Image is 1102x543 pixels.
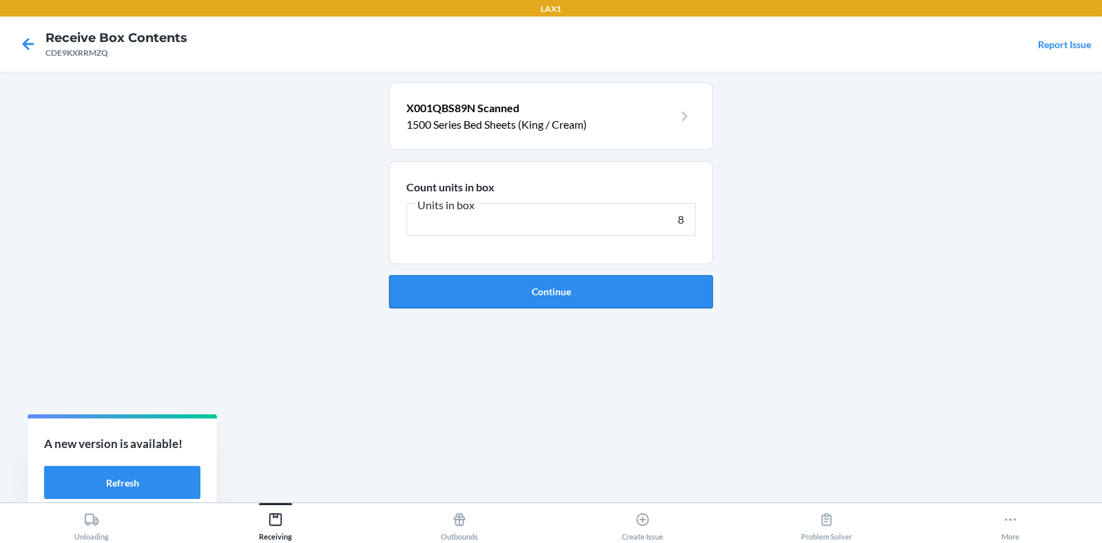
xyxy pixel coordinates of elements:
button: Continue [389,275,713,308]
p: 1500 Series Bed Sheets (King / Cream) [406,116,674,133]
button: Create Issue [551,503,735,541]
button: Refresh [44,466,200,499]
span: X001QBS89N Scanned [406,101,519,114]
span: Count units in box [406,180,495,193]
div: Problem Solver [801,507,852,541]
div: Unloading [74,507,109,541]
div: More [1001,507,1019,541]
p: A new version is available! [44,435,200,453]
p: LAX1 [541,3,561,15]
a: X001QBS89N Scanned1500 Series Bed Sheets (King / Cream) [406,100,696,133]
a: Report Issue [1038,39,1091,50]
h4: Receive Box Contents [45,29,187,47]
div: Outbounds [441,507,478,541]
div: Receiving [259,507,292,541]
div: CDE9KXRRMZQ [45,47,187,59]
button: Problem Solver [735,503,919,541]
button: Receiving [184,503,368,541]
button: Outbounds [367,503,551,541]
button: More [918,503,1102,541]
span: Units in box [415,198,477,212]
div: Create Issue [622,507,663,541]
input: Units in box [406,203,696,236]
